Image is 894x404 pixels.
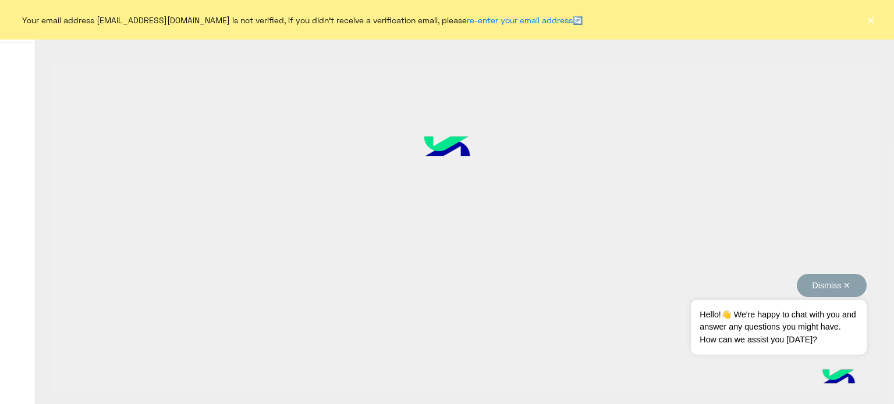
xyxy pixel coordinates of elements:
button: Dismiss ✕ [797,274,867,297]
a: re-enter your email address [467,15,573,25]
img: hulul-logo.png [403,119,491,177]
img: hulul-logo.png [818,357,859,398]
span: Hello!👋 We're happy to chat with you and answer any questions you might have. How can we assist y... [691,300,866,355]
span: Your email address [EMAIL_ADDRESS][DOMAIN_NAME] is not verified, if you didn't receive a verifica... [22,14,583,26]
button: × [865,14,877,26]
